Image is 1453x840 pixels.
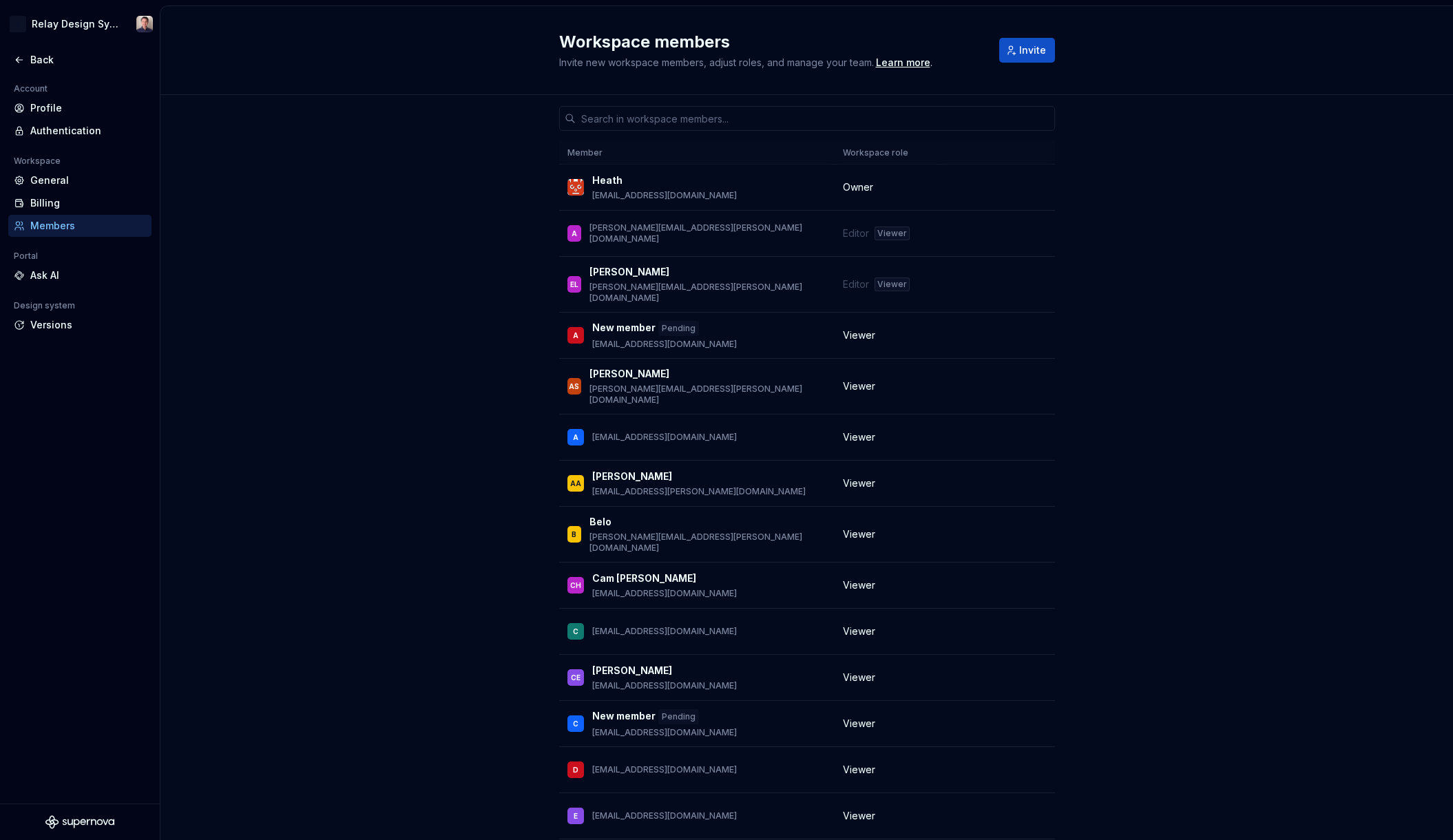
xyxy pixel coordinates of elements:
button: ARelay Design SystemBobby Tan [3,9,157,39]
p: New member [592,321,656,336]
div: Profile [30,101,146,115]
span: Viewer [843,476,875,490]
p: [EMAIL_ADDRESS][DOMAIN_NAME] [592,432,737,443]
p: [PERSON_NAME] [589,367,669,381]
div: Ask AI [30,269,146,282]
span: Viewer [843,763,875,777]
div: Authentication [30,124,146,138]
p: Belo [589,515,611,529]
p: Heath [592,174,623,187]
p: New member [592,709,656,724]
div: General [30,174,146,187]
span: Owner [843,180,873,194]
a: Learn more [876,56,930,70]
img: Bobby Tan [136,16,153,32]
p: [EMAIL_ADDRESS][DOMAIN_NAME] [592,588,737,599]
span: Invite [1019,43,1046,57]
div: Workspace [8,153,66,169]
div: C [573,624,578,638]
h2: Workspace members [559,31,983,53]
span: Viewer [843,717,875,731]
th: Workspace role [835,142,940,165]
p: [EMAIL_ADDRESS][DOMAIN_NAME] [592,810,737,821]
div: CE [571,671,581,684]
div: A [572,227,577,240]
div: Back [30,53,146,67]
p: Cam [PERSON_NAME] [592,571,696,585]
div: A [10,16,26,32]
div: A [573,328,578,342]
p: [PERSON_NAME] [592,664,672,678]
p: [EMAIL_ADDRESS][PERSON_NAME][DOMAIN_NAME] [592,486,806,497]
div: Portal [8,248,43,264]
div: Design system [8,297,81,314]
span: Viewer [843,578,875,592]
p: [PERSON_NAME] [589,265,669,279]
input: Search in workspace members... [576,106,1055,131]
div: B [572,527,576,541]
div: E [574,809,578,823]
button: Invite [999,38,1055,63]
span: Viewer [843,379,875,393]
span: Editor [843,227,869,240]
a: Authentication [8,120,151,142]
div: AA [570,476,581,490]
span: Viewer [843,328,875,342]
span: Editor [843,277,869,291]
div: Viewer [875,277,910,291]
p: [EMAIL_ADDRESS][DOMAIN_NAME] [592,727,737,738]
div: Pending [658,321,699,336]
span: Invite new workspace members, adjust roles, and manage your team. [559,56,874,68]
a: Members [8,215,151,237]
p: [PERSON_NAME][EMAIL_ADDRESS][PERSON_NAME][DOMAIN_NAME] [589,532,826,554]
a: Back [8,49,151,71]
p: [EMAIL_ADDRESS][DOMAIN_NAME] [592,680,737,691]
p: [PERSON_NAME][EMAIL_ADDRESS][PERSON_NAME][DOMAIN_NAME] [589,282,826,304]
p: [EMAIL_ADDRESS][DOMAIN_NAME] [592,764,737,775]
p: [PERSON_NAME][EMAIL_ADDRESS][PERSON_NAME][DOMAIN_NAME] [589,384,826,406]
div: D [573,763,578,777]
a: Ask AI [8,264,151,286]
div: EL [570,277,578,291]
span: Viewer [843,430,875,444]
span: Viewer [843,624,875,638]
span: Viewer [843,809,875,823]
p: [EMAIL_ADDRESS][DOMAIN_NAME] [592,626,737,637]
img: Heath [567,179,584,196]
th: Member [559,142,835,165]
svg: Supernova Logo [45,815,114,829]
div: A [573,430,578,444]
a: Profile [8,97,151,119]
a: Versions [8,314,151,336]
a: Billing [8,192,151,214]
div: CH [570,578,581,592]
p: [PERSON_NAME] [592,470,672,483]
span: . [874,58,932,68]
div: C [573,717,578,731]
div: Relay Design System [32,17,120,31]
div: Account [8,81,53,97]
div: Billing [30,196,146,210]
p: [EMAIL_ADDRESS][DOMAIN_NAME] [592,190,737,201]
div: Pending [658,709,699,724]
div: Versions [30,318,146,332]
div: Members [30,219,146,233]
a: General [8,169,151,191]
span: Viewer [843,671,875,684]
div: AS [569,379,579,393]
div: Viewer [875,227,910,240]
span: Viewer [843,527,875,541]
p: [PERSON_NAME][EMAIL_ADDRESS][PERSON_NAME][DOMAIN_NAME] [589,222,826,244]
p: [EMAIL_ADDRESS][DOMAIN_NAME] [592,339,737,350]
